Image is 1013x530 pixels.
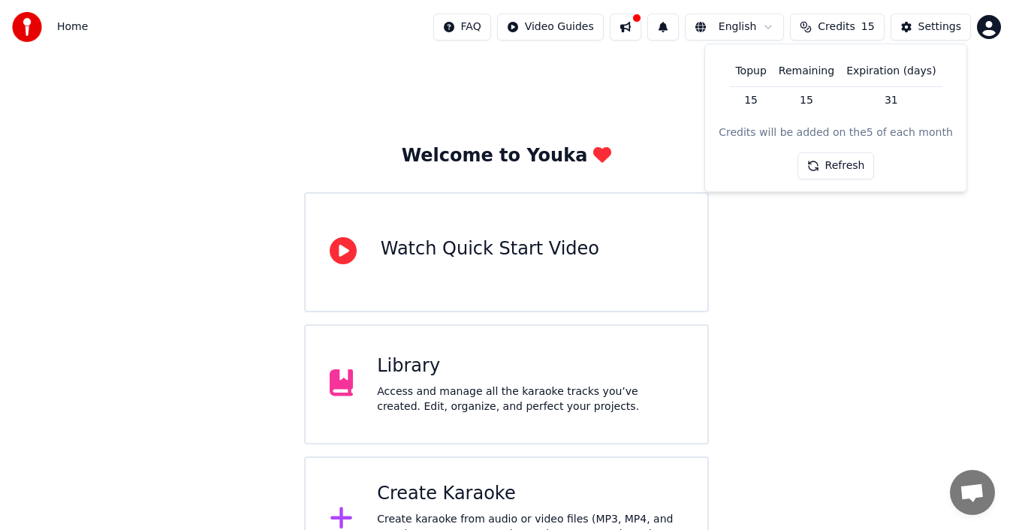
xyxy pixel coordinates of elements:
button: Video Guides [497,14,604,41]
nav: breadcrumb [57,20,88,35]
div: Credits will be added on the 5 of each month [719,125,953,140]
span: 15 [861,20,875,35]
span: Home [57,20,88,35]
div: Library [377,354,683,378]
div: Create Karaoke [377,482,683,506]
button: Refresh [797,152,875,179]
td: 15 [729,86,772,113]
button: Settings [891,14,971,41]
td: 15 [773,86,840,113]
div: Welcome to Youka [402,144,612,168]
button: FAQ [433,14,491,41]
div: Watch Quick Start Video [381,237,599,261]
th: Remaining [773,56,840,86]
th: Expiration (days) [840,56,942,86]
div: Access and manage all the karaoke tracks you’ve created. Edit, organize, and perfect your projects. [377,384,683,414]
td: 31 [840,86,942,113]
div: Settings [918,20,961,35]
span: Credits [818,20,855,35]
th: Topup [729,56,772,86]
div: Open chat [950,470,995,515]
img: youka [12,12,42,42]
button: Credits15 [790,14,884,41]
